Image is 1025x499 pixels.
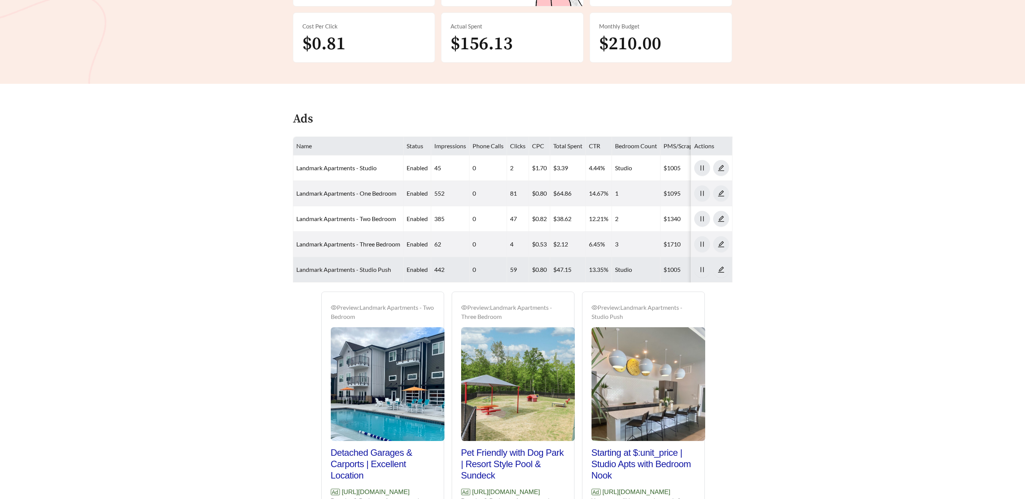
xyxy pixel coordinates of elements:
a: edit [713,266,729,273]
button: pause [694,236,710,252]
img: Preview_Landmark Apartments - Studio Push [592,327,705,441]
span: enabled [407,190,428,197]
th: Clicks [507,137,529,155]
th: Impressions [431,137,469,155]
td: 13.35% [586,257,612,282]
p: [URL][DOMAIN_NAME] [592,487,695,497]
span: pause [695,165,710,171]
div: Preview: Landmark Apartments - Two Bedroom [331,303,435,321]
span: enabled [407,164,428,171]
td: 0 [469,181,507,206]
span: Ad [461,489,470,495]
span: edit [714,165,729,171]
span: $210.00 [599,33,661,55]
span: enabled [407,240,428,248]
a: Landmark Apartments - One Bedroom [296,190,396,197]
span: edit [714,241,729,248]
div: Cost Per Click [302,22,426,31]
div: Monthly Budget [599,22,723,31]
td: 0 [469,257,507,282]
img: Preview_Landmark Apartments - Two Bedroom [331,327,444,441]
a: Landmark Apartments - Three Bedroom [296,240,400,248]
span: enabled [407,215,428,222]
td: $0.80 [529,181,550,206]
td: 4.44% [586,155,612,181]
td: 6.45% [586,232,612,257]
button: edit [713,236,729,252]
th: Phone Calls [469,137,507,155]
a: edit [713,190,729,197]
a: Landmark Apartments - Studio Push [296,266,391,273]
td: $64.86 [550,181,586,206]
span: edit [714,215,729,222]
th: Actions [691,137,732,155]
span: pause [695,266,710,273]
td: $47.15 [550,257,586,282]
td: $1005 [660,257,729,282]
td: 45 [431,155,469,181]
a: edit [713,240,729,248]
td: $1.70 [529,155,550,181]
td: 47 [507,206,529,232]
h4: Ads [293,113,313,126]
td: Studio [612,257,660,282]
span: pause [695,190,710,197]
h2: Pet Friendly with Dog Park | Resort Style Pool & Sundeck [461,447,565,481]
th: Status [404,137,431,155]
span: Ad [592,489,601,495]
button: edit [713,262,729,278]
div: Preview: Landmark Apartments - Three Bedroom [461,303,565,321]
span: Ad [331,489,340,495]
td: 385 [431,206,469,232]
td: $1005 [660,155,729,181]
td: 0 [469,206,507,232]
span: CTR [589,142,600,149]
td: $1340 [660,206,729,232]
td: 81 [507,181,529,206]
td: $0.82 [529,206,550,232]
button: pause [694,185,710,201]
td: Studio [612,155,660,181]
th: Name [293,137,404,155]
td: 62 [431,232,469,257]
td: 442 [431,257,469,282]
span: eye [592,304,598,311]
span: eye [461,304,467,311]
p: [URL][DOMAIN_NAME] [461,487,565,497]
td: 12.21% [586,206,612,232]
a: edit [713,164,729,171]
div: Preview: Landmark Apartments - Studio Push [592,303,695,321]
p: [URL][DOMAIN_NAME] [331,487,435,497]
td: 3 [612,232,660,257]
span: pause [695,241,710,248]
span: $156.13 [451,33,513,55]
a: Landmark Apartments - Two Bedroom [296,215,396,222]
span: CPC [532,142,544,149]
td: $0.53 [529,232,550,257]
td: 14.67% [586,181,612,206]
span: enabled [407,266,428,273]
th: Total Spent [550,137,586,155]
button: edit [713,185,729,201]
button: pause [694,211,710,227]
h2: Starting at $:unit_price | Studio Apts with Bedroom Nook [592,447,695,481]
td: $1095 [660,181,729,206]
button: edit [713,211,729,227]
h2: Detached Garages & Carports | Excellent Location [331,447,435,481]
td: 552 [431,181,469,206]
td: 0 [469,232,507,257]
a: edit [713,215,729,222]
button: pause [694,160,710,176]
td: 59 [507,257,529,282]
span: $0.81 [302,33,346,55]
td: $0.80 [529,257,550,282]
span: edit [714,266,729,273]
button: pause [694,262,710,278]
td: 4 [507,232,529,257]
th: PMS/Scraper Unit Price [660,137,729,155]
button: edit [713,160,729,176]
a: Landmark Apartments - Studio [296,164,377,171]
span: eye [331,304,337,311]
td: $3.39 [550,155,586,181]
td: $1710 [660,232,729,257]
